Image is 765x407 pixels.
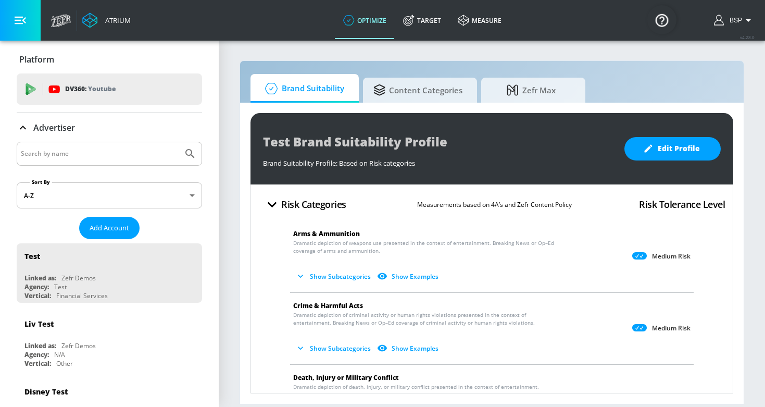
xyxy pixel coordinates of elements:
div: DV360: Youtube [17,73,202,105]
div: N/A [54,350,65,359]
div: Agency: [24,350,49,359]
div: Advertiser [17,113,202,142]
div: Agency: [24,282,49,291]
span: Dramatic depiction of weapons use presented in the context of entertainment. Breaking News or Op–... [293,239,560,255]
p: Medium Risk [652,324,691,332]
div: Vertical: [24,291,51,300]
div: Vertical: [24,359,51,368]
div: TestLinked as:Zefr DemosAgency:TestVertical:Financial Services [17,243,202,303]
div: Liv TestLinked as:Zefr DemosAgency:N/AVertical:Other [17,311,202,371]
div: Test [24,251,40,261]
span: Dramatic depiction of criminal activity or human rights violations presented in the context of en... [293,311,560,327]
button: Show Examples [375,340,443,357]
div: Linked as: [24,274,56,282]
div: Platform [17,45,202,74]
div: A-Z [17,182,202,208]
a: optimize [335,2,395,39]
a: measure [449,2,510,39]
p: DV360: [65,83,116,95]
p: Medium Risk [652,252,691,261]
div: Linked as: [24,341,56,350]
div: Disney Test [24,387,68,397]
span: Edit Profile [645,142,700,155]
p: Platform [19,54,54,65]
span: Dramatic depiction of death, injury, or military conflict presented in the context of entertainme... [293,383,560,399]
p: Youtube [88,83,116,94]
span: Add Account [90,222,129,234]
button: Show Subcategories [293,340,375,357]
span: login as: bsp_linking@zefr.com [725,17,742,24]
button: Add Account [79,217,140,239]
span: v 4.28.0 [740,34,755,40]
p: Advertiser [33,122,75,133]
button: Show Subcategories [293,268,375,285]
div: Zefr Demos [61,274,96,282]
div: Brand Suitability Profile: Based on Risk categories [263,153,614,168]
input: Search by name [21,147,179,161]
span: Crime & Harmful Acts [293,301,363,310]
button: Risk Categories [259,192,350,217]
span: Death, Injury or Military Conflict [293,373,399,382]
span: Content Categories [373,78,462,103]
p: Measurements based on 4A’s and Zefr Content Policy [417,199,572,210]
span: Zefr Max [492,78,571,103]
a: Target [395,2,449,39]
h4: Risk Tolerance Level [639,197,725,212]
a: Atrium [82,13,131,28]
div: Atrium [101,16,131,25]
button: Show Examples [375,268,443,285]
h4: Risk Categories [281,197,346,212]
span: Brand Suitability [261,76,344,101]
div: Other [56,359,73,368]
div: Liv Test [24,319,54,329]
div: Zefr Demos [61,341,96,350]
button: BSP [714,14,755,27]
button: Open Resource Center [647,5,676,34]
div: Test [54,282,67,291]
div: Financial Services [56,291,108,300]
span: Arms & Ammunition [293,229,360,238]
button: Edit Profile [624,137,721,161]
label: Sort By [30,179,52,186]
